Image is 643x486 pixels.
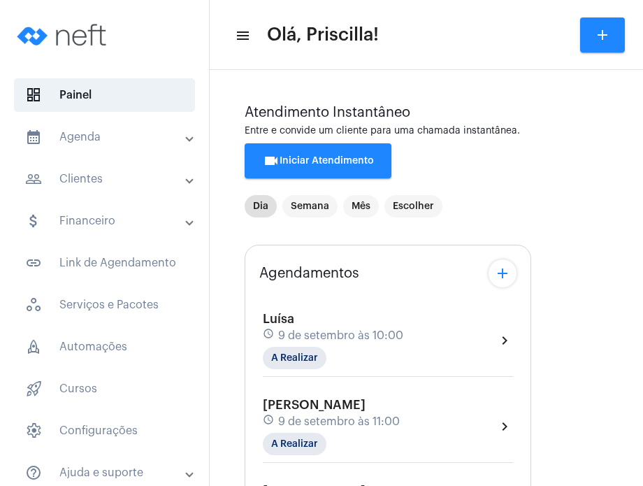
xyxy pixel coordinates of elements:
mat-expansion-panel-header: sidenav iconClientes [8,162,209,196]
mat-icon: add [494,265,511,282]
span: 9 de setembro às 11:00 [278,415,400,428]
mat-chip: A Realizar [263,347,326,369]
img: logo-neft-novo-2.png [11,7,116,63]
mat-panel-title: Clientes [25,171,187,187]
span: Luísa [263,313,294,325]
mat-expansion-panel-header: sidenav iconFinanceiro [8,204,209,238]
span: Link de Agendamento [14,246,195,280]
mat-icon: schedule [263,328,275,343]
mat-icon: sidenav icon [235,27,249,44]
span: sidenav icon [25,422,42,439]
mat-icon: chevron_right [496,418,513,435]
mat-chip: A Realizar [263,433,326,455]
mat-panel-title: Financeiro [25,213,187,229]
mat-expansion-panel-header: sidenav iconAgenda [8,120,209,154]
mat-chip: Escolher [384,195,442,217]
mat-icon: sidenav icon [25,464,42,481]
mat-icon: videocam [263,152,280,169]
mat-icon: sidenav icon [25,129,42,145]
mat-icon: schedule [263,414,275,429]
span: Olá, Priscilla! [267,24,379,46]
span: Cursos [14,372,195,406]
span: Iniciar Atendimento [263,156,374,166]
span: 9 de setembro às 10:00 [278,329,403,342]
button: Iniciar Atendimento [245,143,391,178]
span: Agendamentos [259,266,359,281]
mat-icon: sidenav icon [25,171,42,187]
span: sidenav icon [25,296,42,313]
mat-icon: sidenav icon [25,255,42,271]
div: Entre e convide um cliente para uma chamada instantânea. [245,126,608,136]
mat-icon: add [594,27,611,43]
span: sidenav icon [25,338,42,355]
span: [PERSON_NAME] [263,399,366,411]
span: Serviços e Pacotes [14,288,195,322]
mat-chip: Semana [282,195,338,217]
span: sidenav icon [25,87,42,103]
span: Painel [14,78,195,112]
span: sidenav icon [25,380,42,397]
mat-icon: chevron_right [496,332,513,349]
div: Atendimento Instantâneo [245,105,608,120]
mat-panel-title: Agenda [25,129,187,145]
mat-icon: sidenav icon [25,213,42,229]
span: Configurações [14,414,195,448]
span: Automações [14,330,195,364]
mat-panel-title: Ajuda e suporte [25,464,187,481]
mat-chip: Mês [343,195,379,217]
mat-chip: Dia [245,195,277,217]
